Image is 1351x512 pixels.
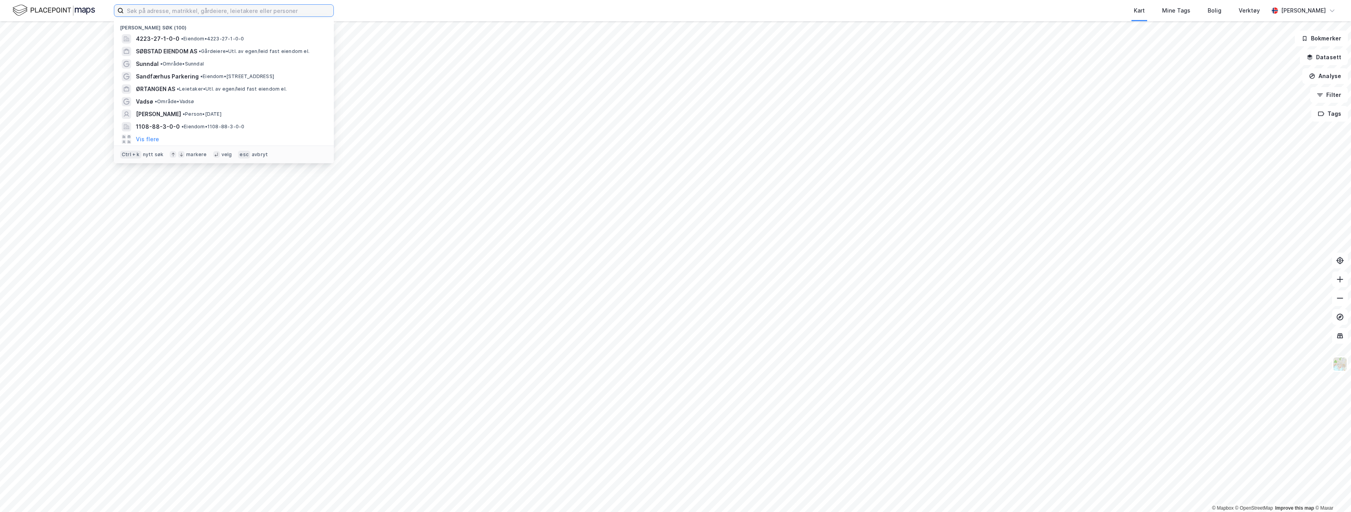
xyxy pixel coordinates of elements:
div: Ctrl + k [120,151,141,159]
span: • [177,86,179,92]
span: [PERSON_NAME] [136,109,181,119]
span: ØRTANGEN AS [136,84,175,94]
span: • [181,36,183,42]
div: Kontrollprogram for chat [1312,474,1351,512]
div: velg [222,151,232,158]
span: • [199,48,201,54]
span: Sandfærhus Parkering [136,72,199,81]
span: Område • Vadsø [155,98,194,105]
input: Søk på adresse, matrikkel, gårdeiere, leietakere eller personer [124,5,333,16]
span: Person • [DATE] [183,111,222,117]
div: avbryt [252,151,268,158]
button: Analyse [1302,68,1348,84]
a: Mapbox [1212,505,1234,511]
div: [PERSON_NAME] [1281,6,1326,15]
span: 4223-27-1-0-0 [136,34,179,44]
span: • [183,111,185,117]
iframe: Chat Widget [1312,474,1351,512]
div: nytt søk [143,151,164,158]
span: Leietaker • Utl. av egen/leid fast eiendom el. [177,86,287,92]
span: Sunndal [136,59,159,69]
div: esc [238,151,250,159]
span: • [160,61,163,67]
span: Område • Sunndal [160,61,204,67]
a: Improve this map [1275,505,1314,511]
span: Eiendom • 1108-88-3-0-0 [181,124,244,130]
span: SØBSTAD EIENDOM AS [136,47,197,56]
button: Vis flere [136,135,159,144]
span: Eiendom • [STREET_ADDRESS] [200,73,274,80]
a: OpenStreetMap [1235,505,1273,511]
span: Gårdeiere • Utl. av egen/leid fast eiendom el. [199,48,309,55]
div: Verktøy [1239,6,1260,15]
img: logo.f888ab2527a4732fd821a326f86c7f29.svg [13,4,95,17]
button: Tags [1311,106,1348,122]
div: Bolig [1208,6,1221,15]
div: Kart [1134,6,1145,15]
span: • [181,124,184,129]
span: Eiendom • 4223-27-1-0-0 [181,36,244,42]
div: [PERSON_NAME] søk (100) [114,18,334,33]
span: • [155,98,157,104]
div: markere [186,151,207,158]
button: Filter [1310,87,1348,103]
span: Vadsø [136,97,153,106]
span: 1108-88-3-0-0 [136,122,180,131]
img: Z [1333,357,1347,372]
div: Mine Tags [1162,6,1190,15]
span: • [200,73,203,79]
button: Bokmerker [1295,31,1348,46]
button: Datasett [1300,49,1348,65]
